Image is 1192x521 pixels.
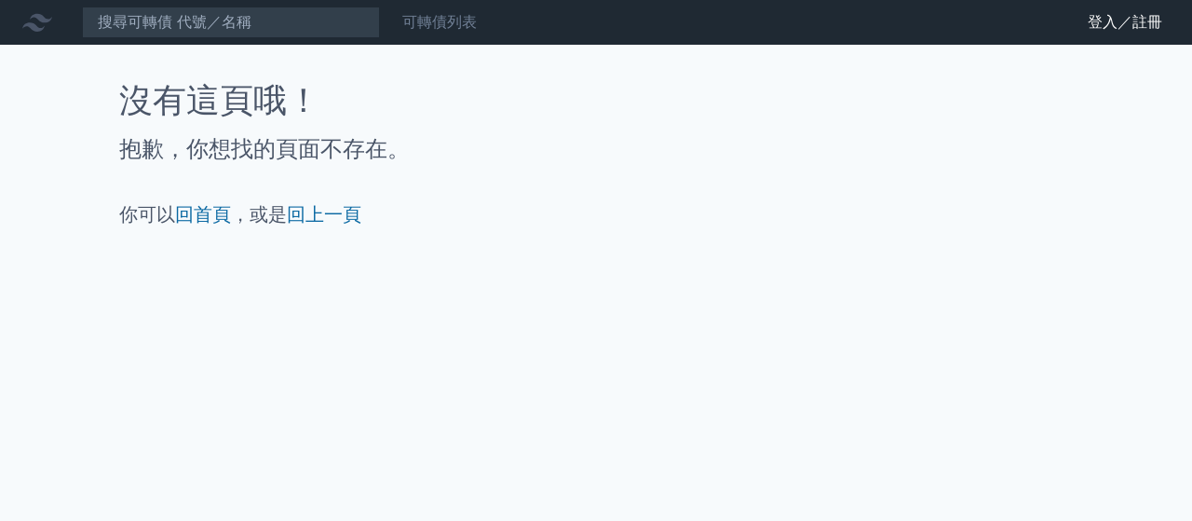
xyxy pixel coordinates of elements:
[287,203,361,226] a: 回上一頁
[402,13,477,31] a: 可轉債列表
[119,134,1073,164] h2: 抱歉，你想找的頁面不存在。
[82,7,380,38] input: 搜尋可轉債 代號／名稱
[119,201,1073,227] p: 你可以 ，或是
[175,203,231,226] a: 回首頁
[1073,7,1177,37] a: 登入／註冊
[119,82,1073,119] h1: 沒有這頁哦！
